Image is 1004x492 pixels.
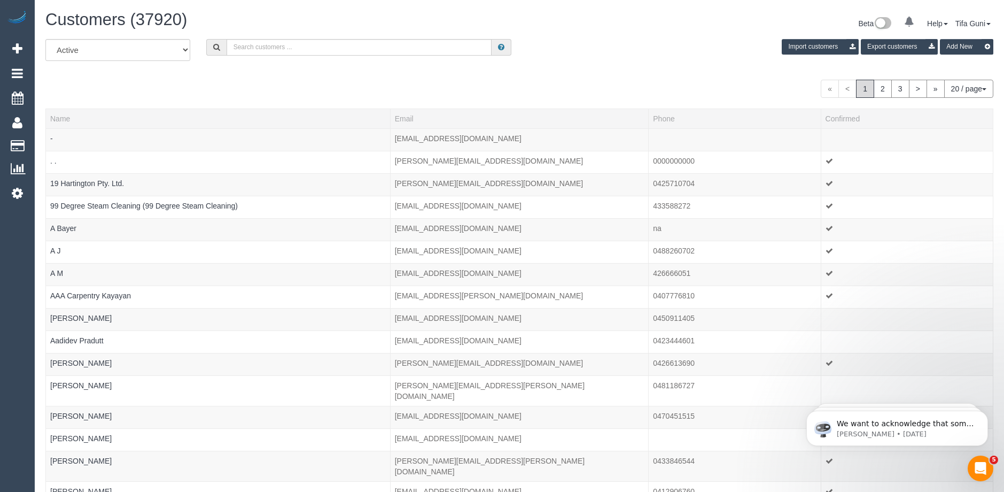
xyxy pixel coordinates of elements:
[782,39,859,55] button: Import customers
[46,241,391,263] td: Name
[821,128,993,151] td: Confirmed
[909,80,927,98] a: >
[790,388,1004,463] iframe: Intercom notifications message
[649,151,821,173] td: Phone
[390,451,649,481] td: Email
[50,211,386,214] div: Tags
[649,218,821,241] td: Phone
[891,80,909,98] a: 3
[821,80,993,98] nav: Pagination navigation
[821,353,993,375] td: Confirmed
[390,263,649,286] td: Email
[50,444,386,447] div: Tags
[821,286,993,308] td: Confirmed
[649,451,821,481] td: Phone
[50,256,386,259] div: Tags
[390,128,649,151] td: Email
[649,128,821,151] td: Phone
[50,291,131,300] a: AAA Carpentry Kayayan
[390,428,649,451] td: Email
[649,263,821,286] td: Phone
[927,80,945,98] a: »
[50,346,386,349] div: Tags
[46,196,391,218] td: Name
[50,457,112,465] a: [PERSON_NAME]
[50,324,386,326] div: Tags
[50,336,104,345] a: Aadidev Pradutt
[390,406,649,428] td: Email
[821,151,993,173] td: Confirmed
[50,179,124,188] a: 19 Hartington Pty. Ltd.
[856,80,874,98] span: 1
[46,218,391,241] td: Name
[821,218,993,241] td: Confirmed
[649,353,821,375] td: Phone
[968,456,993,481] iframe: Intercom live chat
[50,279,386,281] div: Tags
[6,11,28,26] img: Automaid Logo
[45,10,187,29] span: Customers (37920)
[390,196,649,218] td: Email
[50,166,386,169] div: Tags
[927,19,948,28] a: Help
[838,80,857,98] span: <
[50,359,112,367] a: [PERSON_NAME]
[390,109,649,128] th: Email
[821,80,839,98] span: «
[874,80,892,98] a: 2
[821,375,993,406] td: Confirmed
[649,173,821,196] td: Phone
[46,128,391,151] td: Name
[50,421,386,424] div: Tags
[46,151,391,173] td: Name
[46,353,391,375] td: Name
[50,134,53,143] a: -
[390,241,649,263] td: Email
[649,241,821,263] td: Phone
[940,39,993,55] button: Add New
[50,247,60,255] a: A J
[50,234,386,236] div: Tags
[50,144,386,147] div: Tags
[390,330,649,353] td: Email
[46,41,184,51] p: Message from Ellie, sent 1w ago
[50,157,57,165] a: . .
[46,173,391,196] td: Name
[50,224,76,233] a: A Bayer
[46,31,184,178] span: We want to acknowledge that some users may be experiencing lag or slower performance in our softw...
[50,381,112,390] a: [PERSON_NAME]
[649,196,821,218] td: Phone
[390,218,649,241] td: Email
[990,456,998,464] span: 5
[46,263,391,286] td: Name
[46,375,391,406] td: Name
[390,151,649,173] td: Email
[50,189,386,191] div: Tags
[649,308,821,330] td: Phone
[821,196,993,218] td: Confirmed
[390,375,649,406] td: Email
[390,308,649,330] td: Email
[861,39,938,55] button: Export customers
[821,330,993,353] td: Confirmed
[649,406,821,428] td: Phone
[649,286,821,308] td: Phone
[390,353,649,375] td: Email
[46,286,391,308] td: Name
[821,241,993,263] td: Confirmed
[50,412,112,420] a: [PERSON_NAME]
[858,19,891,28] a: Beta
[821,173,993,196] td: Confirmed
[50,314,112,322] a: [PERSON_NAME]
[46,109,391,128] th: Name
[50,301,386,304] div: Tags
[46,406,391,428] td: Name
[50,368,386,371] div: Tags
[46,330,391,353] td: Name
[821,451,993,481] td: Confirmed
[944,80,993,98] button: 20 / page
[46,451,391,481] td: Name
[649,428,821,451] td: Phone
